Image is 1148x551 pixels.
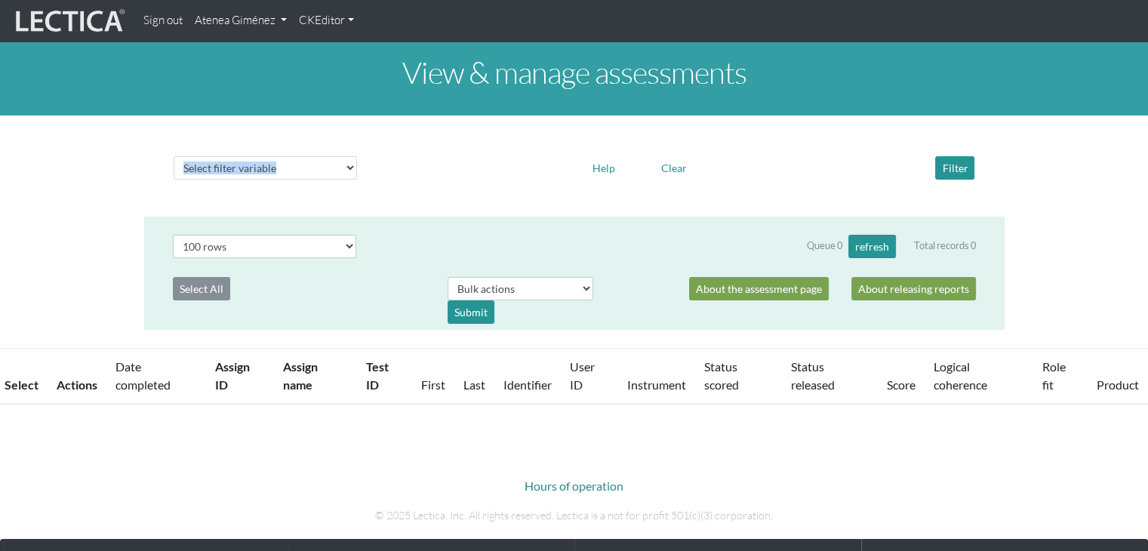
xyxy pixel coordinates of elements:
a: Logical coherence [934,359,987,392]
a: CKEditor [293,6,360,35]
a: Status released [791,359,835,392]
a: Atenea Giménez [189,6,293,35]
th: Test ID [357,349,412,405]
img: lecticalive [12,7,125,35]
a: First [421,377,445,392]
button: Filter [935,156,974,180]
th: Assign ID [206,349,273,405]
a: About the assessment page [689,277,829,300]
a: User ID [570,359,595,392]
button: refresh [848,235,896,258]
a: Hours of operation [525,479,623,493]
th: Assign name [274,349,357,405]
a: Sign out [137,6,189,35]
p: © 2025 Lectica, Inc. All rights reserved. Lectica is a not for profit 501(c)(3) corporation. [155,507,993,524]
button: Help [586,156,622,180]
div: Submit [448,300,494,324]
a: Role fit [1042,359,1066,392]
a: Instrument [627,377,686,392]
div: Queue 0 Total records 0 [807,235,976,258]
a: Score [887,377,916,392]
th: Actions [48,349,106,405]
a: Last [463,377,485,392]
a: Date completed [115,359,171,392]
button: Select All [173,277,230,300]
button: Clear [654,156,693,180]
a: Identifier [503,377,552,392]
a: Product [1097,377,1139,392]
a: About releasing reports [851,277,976,300]
a: Help [586,159,622,174]
a: Status scored [704,359,739,392]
